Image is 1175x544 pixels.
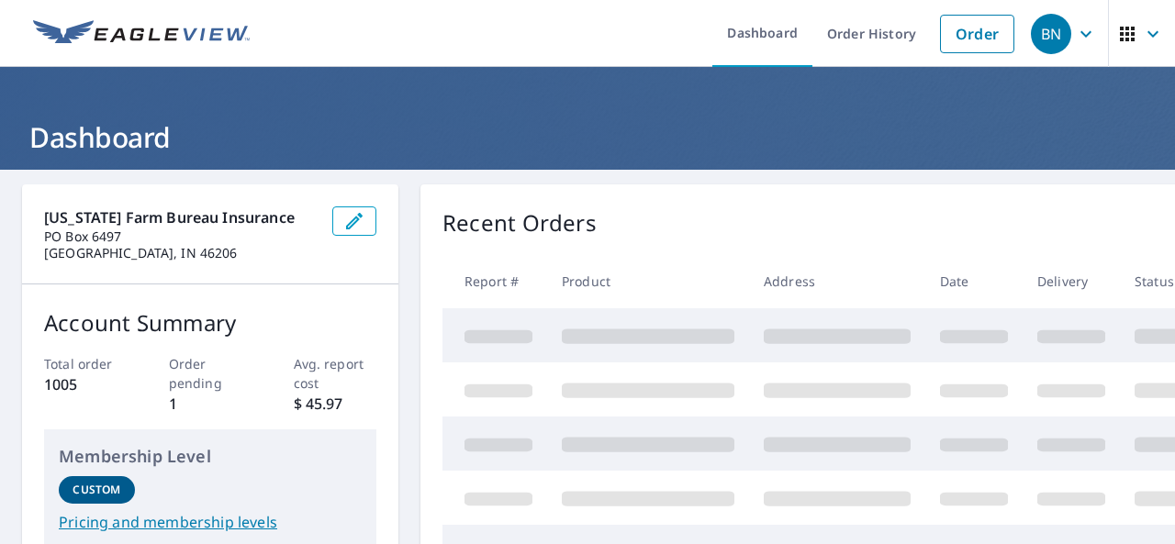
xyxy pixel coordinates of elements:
[1031,14,1071,54] div: BN
[442,254,547,308] th: Report #
[1023,254,1120,308] th: Delivery
[44,354,128,373] p: Total order
[925,254,1023,308] th: Date
[44,306,376,339] p: Account Summary
[33,20,250,48] img: EV Logo
[169,354,252,393] p: Order pending
[294,393,377,415] p: $ 45.97
[59,511,362,533] a: Pricing and membership levels
[73,482,120,498] p: Custom
[442,206,597,239] p: Recent Orders
[44,206,318,228] p: [US_STATE] Farm Bureau Insurance
[547,254,749,308] th: Product
[940,15,1014,53] a: Order
[44,228,318,245] p: PO Box 6497
[59,444,362,469] p: Membership Level
[749,254,925,308] th: Address
[44,245,318,261] p: [GEOGRAPHIC_DATA], IN 46206
[22,118,1153,156] h1: Dashboard
[294,354,377,393] p: Avg. report cost
[44,373,128,395] p: 1005
[169,393,252,415] p: 1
